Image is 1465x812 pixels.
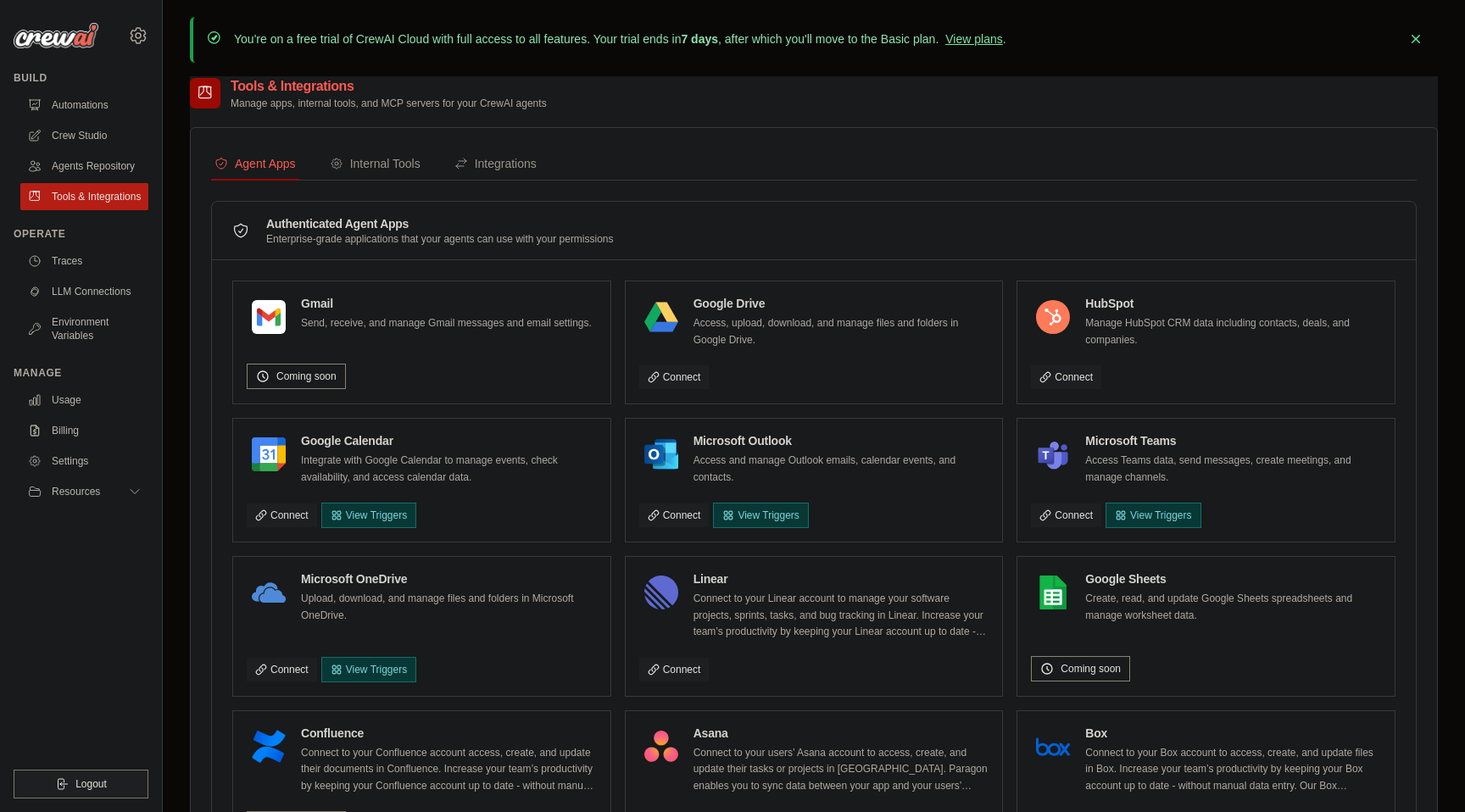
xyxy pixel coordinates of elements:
p: Create, read, and update Google Sheets spreadsheets and manage worksheet data. [1085,591,1381,624]
h4: Gmail [301,295,592,312]
h4: Microsoft OneDrive [301,570,597,587]
a: Connect [639,503,710,527]
h2: Tools & Integrations [231,76,547,97]
a: View plans [945,32,1002,46]
: View Triggers [1106,503,1200,528]
p: Send, receive, and manage Gmail messages and email settings. [301,315,592,332]
h4: Microsoft Outlook [694,432,989,449]
img: Microsoft Outlook Logo [644,437,678,471]
a: Connect [639,658,710,681]
img: Google Calendar Logo [252,437,286,471]
button: Logout [14,770,148,798]
div: Manage [14,366,148,380]
h4: Asana [694,725,989,742]
h4: Google Drive [694,295,989,312]
h4: Confluence [301,725,597,742]
a: Traces [20,247,148,275]
img: Asana Logo [644,730,678,764]
span: Coming soon [1061,662,1121,676]
p: Manage HubSpot CRM data including contacts, deals, and companies. [1085,315,1381,348]
h4: Google Calendar [301,432,597,449]
span: Resources [52,485,100,498]
a: Connect [1031,503,1101,527]
img: Logo [14,23,98,48]
a: Billing [20,417,148,444]
p: Connect to your users’ Asana account to access, create, and update their tasks or projects in [GE... [694,745,989,795]
p: Enterprise-grade applications that your agents can use with your permissions [266,232,614,246]
span: Logout [75,777,107,791]
img: Gmail Logo [252,300,286,334]
a: Tools & Integrations [20,183,148,210]
img: Google Sheets Logo [1036,576,1070,609]
a: Automations [20,92,148,119]
p: Connect to your Box account to access, create, and update files in Box. Increase your team’s prod... [1085,745,1381,795]
img: HubSpot Logo [1036,300,1070,334]
p: Access and manage Outlook emails, calendar events, and contacts. [694,453,989,486]
button: View Triggers [321,503,416,528]
: View Triggers [321,657,416,682]
a: Connect [639,365,710,389]
div: Agent Apps [214,155,296,172]
: View Triggers [713,503,808,528]
h3: Authenticated Agent Apps [266,215,614,232]
p: Connect to your Linear account to manage your software projects, sprints, tasks, and bug tracking... [694,591,989,641]
img: Microsoft OneDrive Logo [252,576,286,609]
div: Operate [14,227,148,241]
a: Usage [20,387,148,414]
p: Access Teams data, send messages, create meetings, and manage channels. [1085,453,1381,486]
a: Crew Studio [20,122,148,149]
a: Environment Variables [20,309,148,349]
a: Agents Repository [20,153,148,180]
button: Integrations [451,148,540,181]
p: Upload, download, and manage files and folders in Microsoft OneDrive. [301,591,597,624]
button: Internal Tools [326,148,424,181]
p: You're on a free trial of CrewAI Cloud with full access to all features. Your trial ends in , aft... [234,31,1006,47]
div: Build [14,71,148,85]
button: Agent Apps [211,148,299,181]
img: Google Drive Logo [644,300,678,334]
button: Resources [20,478,148,505]
div: Internal Tools [330,155,421,172]
h4: Microsoft Teams [1085,432,1381,449]
img: Linear Logo [644,576,678,609]
h4: HubSpot [1085,295,1381,312]
div: Integrations [454,155,537,172]
h4: Linear [694,570,989,587]
a: Connect [247,658,317,681]
img: Microsoft Teams Logo [1036,437,1070,471]
a: Connect [247,503,317,527]
a: Settings [20,448,148,475]
a: Connect [1031,365,1101,389]
a: LLM Connections [20,278,148,305]
h4: Google Sheets [1085,570,1381,587]
p: Connect to your Confluence account access, create, and update their documents in Confluence. Incr... [301,745,597,795]
img: Confluence Logo [252,730,286,764]
span: Coming soon [276,370,337,383]
strong: 7 days [681,32,718,46]
p: Integrate with Google Calendar to manage events, check availability, and access calendar data. [301,453,597,486]
img: Box Logo [1036,730,1070,764]
h4: Box [1085,725,1381,742]
p: Access, upload, download, and manage files and folders in Google Drive. [694,315,989,348]
p: Manage apps, internal tools, and MCP servers for your CrewAI agents [231,97,547,110]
